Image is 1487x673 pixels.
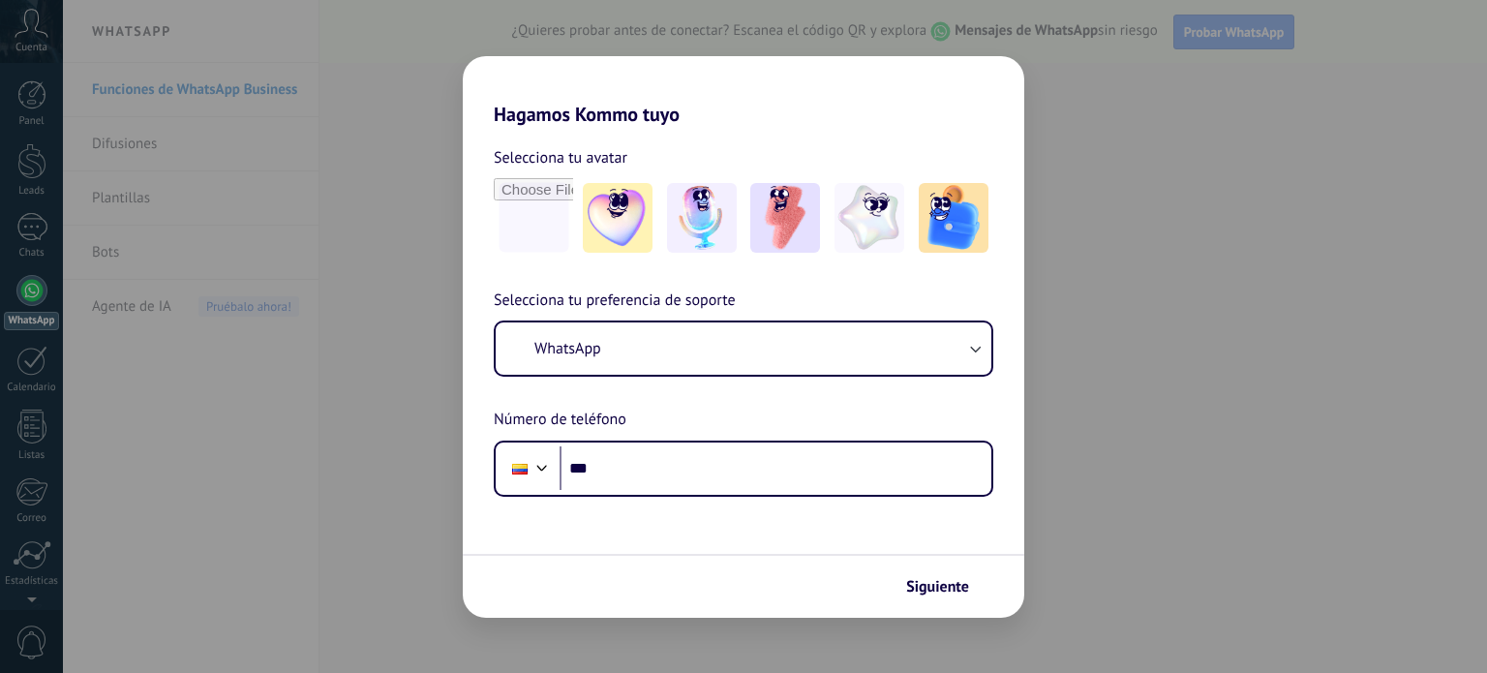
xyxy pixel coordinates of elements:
[494,145,627,170] span: Selecciona tu avatar
[919,183,988,253] img: -5.jpeg
[897,570,995,603] button: Siguiente
[496,322,991,375] button: WhatsApp
[835,183,904,253] img: -4.jpeg
[494,408,626,433] span: Número de teléfono
[494,289,736,314] span: Selecciona tu preferencia de soporte
[583,183,652,253] img: -1.jpeg
[463,56,1024,126] h2: Hagamos Kommo tuyo
[906,580,969,594] span: Siguiente
[667,183,737,253] img: -2.jpeg
[501,448,538,489] div: Colombia: + 57
[534,339,601,358] span: WhatsApp
[750,183,820,253] img: -3.jpeg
